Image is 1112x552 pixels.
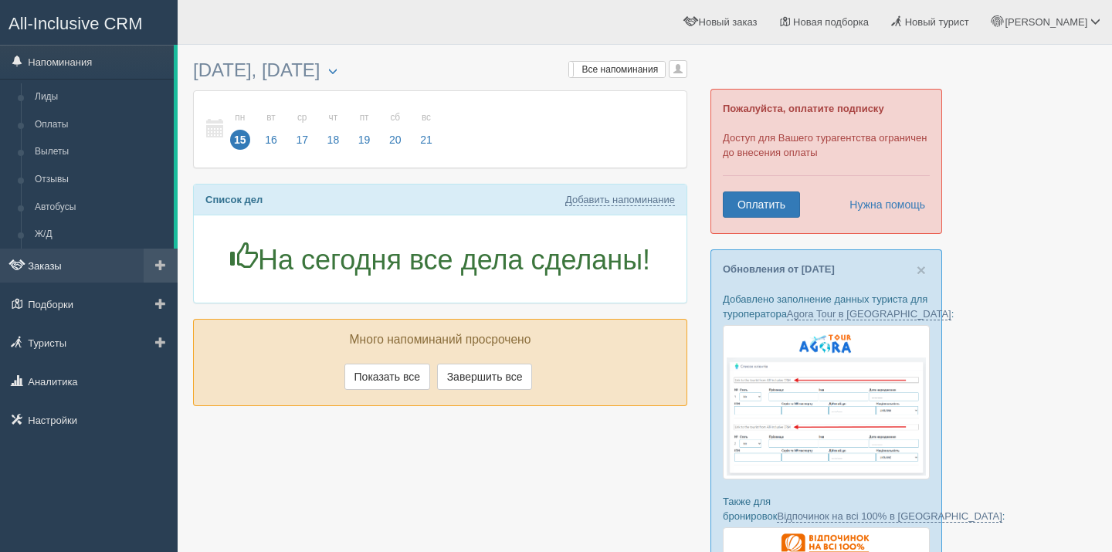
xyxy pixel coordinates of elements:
[565,194,675,206] a: Добавить напоминание
[350,103,379,156] a: пт 19
[292,111,312,124] small: ср
[1,1,177,43] a: All-Inclusive CRM
[723,263,835,275] a: Обновления от [DATE]
[1005,16,1087,28] span: [PERSON_NAME]
[230,130,250,150] span: 15
[344,364,430,390] button: Показать все
[28,83,174,111] a: Лиды
[582,64,659,75] span: Все напоминания
[28,166,174,194] a: Отзывы
[917,261,926,279] span: ×
[905,16,969,28] span: Новый турист
[723,292,930,321] p: Добавлено заполнение данных туриста для туроператора :
[28,138,174,166] a: Вылеты
[28,111,174,139] a: Оплаты
[917,262,926,278] button: Close
[287,103,317,156] a: ср 17
[412,103,437,156] a: вс 21
[385,111,405,124] small: сб
[292,130,312,150] span: 17
[319,103,348,156] a: чт 18
[28,194,174,222] a: Автобусы
[205,331,675,349] p: Много напоминаний просрочено
[723,325,930,479] img: agora-tour-%D1%84%D0%BE%D1%80%D0%BC%D0%B0-%D0%B1%D1%80%D0%BE%D0%BD%D1%8E%D0%B2%D0%B0%D0%BD%D0%BD%...
[416,111,436,124] small: вс
[205,242,675,276] h1: На сегодня все дела сделаны!
[723,191,800,218] a: Оплатить
[230,111,250,124] small: пн
[381,103,410,156] a: сб 20
[787,308,951,320] a: Agora Tour в [GEOGRAPHIC_DATA]
[710,89,942,234] div: Доступ для Вашего турагентства ограничен до внесения оплаты
[225,103,255,156] a: пн 15
[385,130,405,150] span: 20
[723,494,930,523] p: Также для бронировок :
[324,130,344,150] span: 18
[354,130,375,150] span: 19
[261,111,281,124] small: вт
[699,16,758,28] span: Новый заказ
[261,130,281,150] span: 16
[416,130,436,150] span: 21
[28,221,174,249] a: Ж/Д
[793,16,869,28] span: Новая подборка
[193,60,687,83] h3: [DATE], [DATE]
[8,14,143,33] span: All-Inclusive CRM
[777,510,1002,523] a: Відпочинок на всі 100% в [GEOGRAPHIC_DATA]
[839,191,926,218] a: Нужна помощь
[324,111,344,124] small: чт
[354,111,375,124] small: пт
[256,103,286,156] a: вт 16
[205,194,263,205] b: Список дел
[723,103,884,114] b: Пожалуйста, оплатите подписку
[437,364,533,390] button: Завершить все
